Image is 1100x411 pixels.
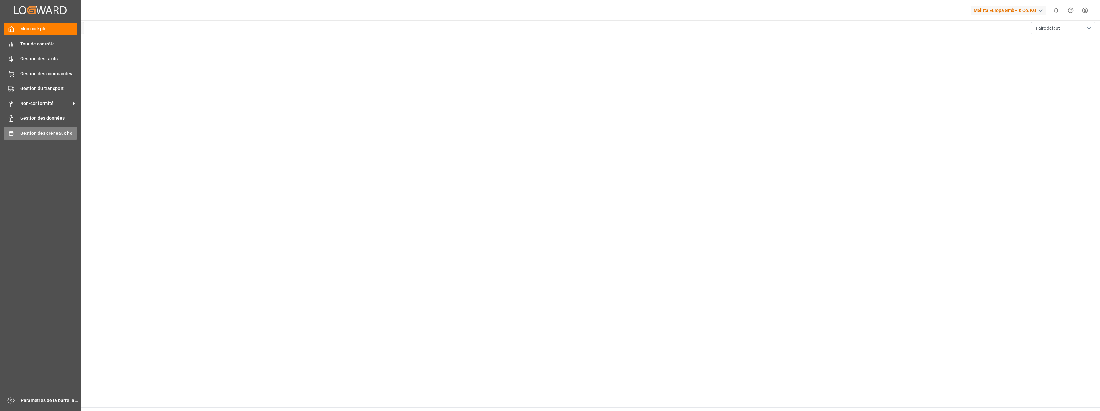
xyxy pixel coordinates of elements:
a: Tour de contrôle [4,37,77,50]
button: Afficher 0 nouvelles notifications [1049,3,1063,18]
button: Melitta Europa GmbH & Co. KG [971,4,1049,16]
span: Gestion du transport [20,85,78,92]
button: Ouvrir le menu [1031,22,1095,34]
span: Non-conformité [20,100,71,107]
a: Mon cockpit [4,23,77,35]
a: Gestion des données [4,112,77,125]
span: Gestion des créneaux horaires [20,130,78,137]
button: Centre d’aide [1063,3,1078,18]
span: Faire défaut [1036,25,1060,32]
a: Gestion des créneaux horaires [4,127,77,139]
span: Gestion des données [20,115,78,122]
span: Paramètres de la barre latérale [21,397,78,404]
font: Melitta Europa GmbH & Co. KG [974,7,1036,14]
a: Gestion des commandes [4,67,77,80]
span: Gestion des commandes [20,70,78,77]
a: Gestion des tarifs [4,52,77,65]
span: Tour de contrôle [20,41,78,47]
span: Gestion des tarifs [20,55,78,62]
span: Mon cockpit [20,26,78,32]
a: Gestion du transport [4,82,77,95]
